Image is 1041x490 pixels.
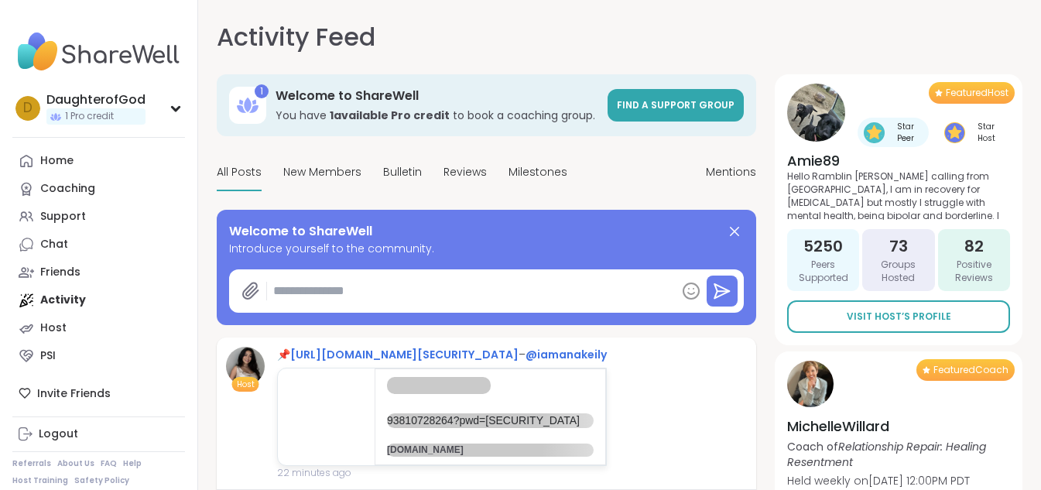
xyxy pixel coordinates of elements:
[526,347,607,362] a: @iamanakeily
[964,235,984,257] span: 82
[276,87,598,105] h3: Welcome to ShareWell
[12,231,185,259] a: Chat
[277,347,607,363] div: 📌 –
[787,84,845,142] img: Amie89
[123,458,142,469] a: Help
[229,222,372,241] span: Welcome to ShareWell
[101,458,117,469] a: FAQ
[968,121,1004,144] span: Star Host
[12,379,185,407] div: Invite Friends
[787,361,834,407] img: MichelleWillard
[217,164,262,180] span: All Posts
[944,259,1004,285] span: Positive Reviews
[888,121,923,144] span: Star Peer
[40,153,74,169] div: Home
[74,475,129,486] a: Safety Policy
[40,348,56,364] div: PSI
[276,108,598,123] h3: You have to book a coaching group.
[12,342,185,370] a: PSI
[933,364,1008,376] span: Featured Coach
[12,147,185,175] a: Home
[509,164,567,180] span: Milestones
[12,259,185,286] a: Friends
[12,420,185,448] a: Logout
[443,164,487,180] span: Reviews
[706,164,756,180] span: Mentions
[283,164,361,180] span: New Members
[226,347,265,385] img: iamanakeily
[12,203,185,231] a: Support
[65,110,114,123] span: 1 Pro credit
[787,416,1010,436] h4: MichelleWillard
[330,108,450,123] b: 1 available Pro credit
[944,122,965,143] img: Star Host
[23,98,33,118] span: D
[217,19,375,56] h1: Activity Feed
[864,122,885,143] img: Star Peer
[387,444,594,457] p: [DOMAIN_NAME]
[387,413,594,429] p: 93810728264?pwd=[SECURITY_DATA]
[946,87,1008,99] span: Featured Host
[617,98,735,111] span: Find a support group
[787,439,1010,470] p: Coach of
[40,320,67,336] div: Host
[787,473,1010,488] p: Held weekly on [DATE] 12:00PM PDT
[39,427,78,442] div: Logout
[277,368,607,466] a: 93810728264?pwd=[SECURITY_DATA]93810728264?pwd=[SECURITY_DATA][DOMAIN_NAME]
[12,175,185,203] a: Coaching
[387,377,491,394] p: 93810728264?pwd=[SECURITY_DATA]
[787,439,986,470] i: Relationship Repair: Healing Resentment
[787,151,1010,170] h4: Amie89
[277,466,607,480] span: 22 minutes ago
[255,84,269,98] div: 1
[12,475,68,486] a: Host Training
[889,235,908,257] span: 73
[40,265,80,280] div: Friends
[787,170,1010,220] p: Hello Ramblin [PERSON_NAME] calling from [GEOGRAPHIC_DATA], I am in recovery for [MEDICAL_DATA] b...
[40,237,68,252] div: Chat
[229,241,744,257] span: Introduce yourself to the community.
[793,259,853,285] span: Peers Supported
[237,379,255,390] span: Host
[46,91,146,108] div: DaughterofGod
[40,209,86,224] div: Support
[787,300,1010,333] a: Visit Host’s Profile
[12,25,185,79] img: ShareWell Nav Logo
[383,164,422,180] span: Bulletin
[57,458,94,469] a: About Us
[847,310,951,324] span: Visit Host’s Profile
[12,458,51,469] a: Referrals
[608,89,744,122] a: Find a support group
[290,347,519,362] a: [URL][DOMAIN_NAME][SECURITY_DATA]
[803,235,843,257] span: 5250
[868,259,928,285] span: Groups Hosted
[40,181,95,197] div: Coaching
[12,314,185,342] a: Host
